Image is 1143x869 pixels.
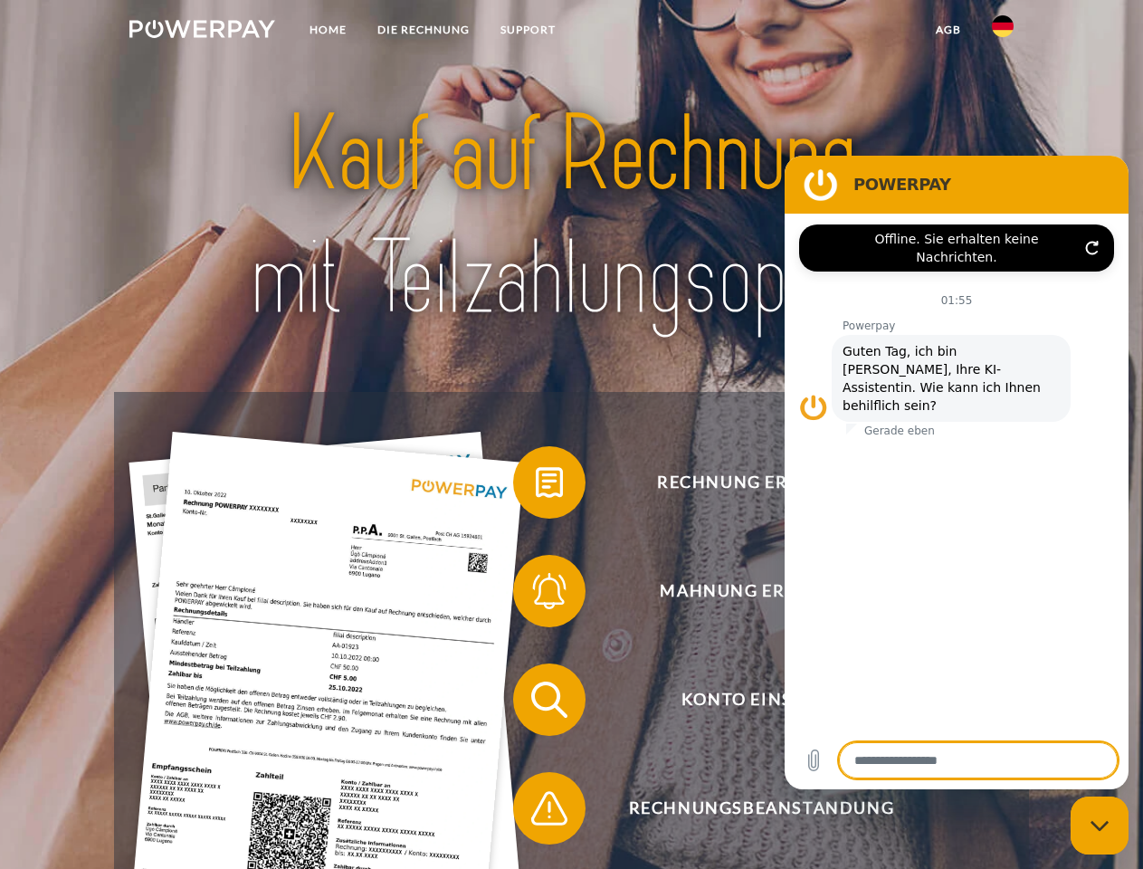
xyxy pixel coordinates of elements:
[513,664,984,736] button: Konto einsehen
[527,460,572,505] img: qb_bill.svg
[294,14,362,46] a: Home
[129,20,275,38] img: logo-powerpay-white.svg
[992,15,1014,37] img: de
[513,772,984,845] button: Rechnungsbeanstandung
[527,786,572,831] img: qb_warning.svg
[485,14,571,46] a: SUPPORT
[527,568,572,614] img: qb_bell.svg
[173,87,970,347] img: title-powerpay_de.svg
[539,772,983,845] span: Rechnungsbeanstandung
[513,446,984,519] button: Rechnung erhalten?
[920,14,976,46] a: agb
[527,677,572,722] img: qb_search.svg
[513,555,984,627] button: Mahnung erhalten?
[362,14,485,46] a: DIE RECHNUNG
[539,446,983,519] span: Rechnung erhalten?
[539,664,983,736] span: Konto einsehen
[1071,797,1129,855] iframe: Schaltfläche zum Öffnen des Messaging-Fensters; Konversation läuft
[539,555,983,627] span: Mahnung erhalten?
[785,156,1129,789] iframe: Messaging-Fenster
